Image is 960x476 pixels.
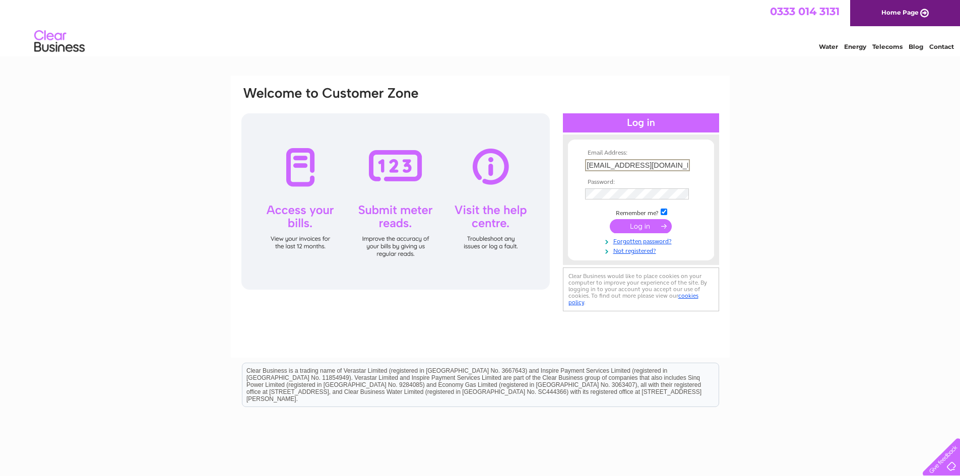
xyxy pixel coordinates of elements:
td: Remember me? [583,207,699,217]
div: Clear Business would like to place cookies on your computer to improve your experience of the sit... [563,267,719,311]
img: logo.png [34,26,85,57]
a: Forgotten password? [585,236,699,245]
a: Blog [909,43,923,50]
a: Contact [929,43,954,50]
div: Clear Business is a trading name of Verastar Limited (registered in [GEOGRAPHIC_DATA] No. 3667643... [242,6,719,49]
th: Email Address: [583,150,699,157]
a: Energy [844,43,866,50]
a: Not registered? [585,245,699,255]
a: cookies policy [568,292,698,306]
th: Password: [583,179,699,186]
a: 0333 014 3131 [770,5,840,18]
a: Water [819,43,838,50]
a: Telecoms [872,43,903,50]
input: Submit [610,219,672,233]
